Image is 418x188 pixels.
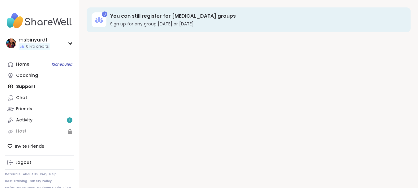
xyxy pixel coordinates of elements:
div: Invite Friends [5,141,74,152]
div: Chat [16,95,27,101]
a: Help [49,172,57,177]
div: Host [16,128,27,134]
div: Friends [16,106,32,112]
div: Coaching [16,72,38,79]
a: Friends [5,103,74,115]
a: Chat [5,92,74,103]
div: Activity [16,117,32,123]
a: Safety Policy [30,179,52,183]
div: 0 [102,11,107,17]
a: Host Training [5,179,27,183]
img: ShareWell Nav Logo [5,10,74,32]
h3: You can still register for [MEDICAL_DATA] groups [110,13,402,20]
a: Home1Scheduled [5,59,74,70]
a: Activity1 [5,115,74,126]
a: Host [5,126,74,137]
span: 0 Pro credits [26,44,49,49]
span: 1 [69,118,70,123]
a: About Us [23,172,38,177]
a: FAQ [40,172,47,177]
a: Logout [5,157,74,168]
a: Referrals [5,172,20,177]
span: 1 Scheduled [52,62,72,67]
a: Coaching [5,70,74,81]
div: Logout [15,160,31,166]
h3: Sign up for any group [DATE] or [DATE]. [110,21,402,27]
img: msbinyard1 [6,38,16,48]
div: msbinyard1 [19,37,50,43]
div: Home [16,61,29,68]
